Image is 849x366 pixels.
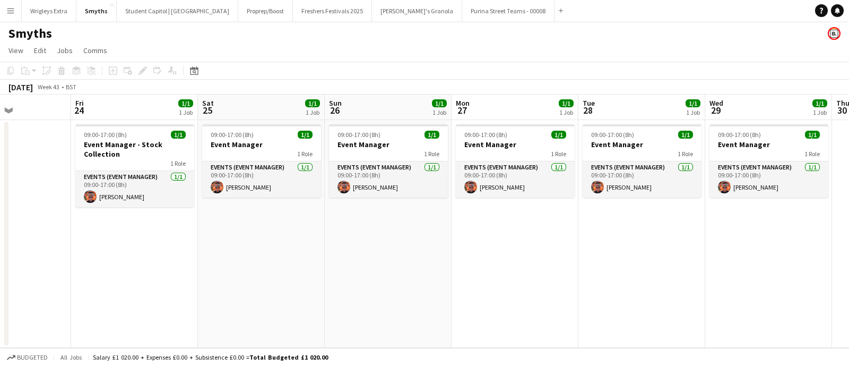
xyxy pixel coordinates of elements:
[53,44,77,57] a: Jobs
[93,353,328,361] div: Salary £1 020.00 + Expenses £0.00 + Subsistence £0.00 =
[22,1,76,21] button: Wrigleys Extra
[8,25,52,41] h1: Smyths
[30,44,50,57] a: Edit
[66,83,76,91] div: BST
[8,82,33,92] div: [DATE]
[828,27,841,40] app-user-avatar: Bounce Activations Ltd
[238,1,293,21] button: Proprep/Boost
[117,1,238,21] button: Student Capitol | [GEOGRAPHIC_DATA]
[249,353,328,361] span: Total Budgeted £1 020.00
[76,1,117,21] button: Smyths
[57,46,73,55] span: Jobs
[34,46,46,55] span: Edit
[372,1,462,21] button: [PERSON_NAME]'s Granola
[8,46,23,55] span: View
[17,354,48,361] span: Budgeted
[4,44,28,57] a: View
[293,1,372,21] button: Freshers Festivals 2025
[5,352,49,363] button: Budgeted
[35,83,62,91] span: Week 43
[462,1,555,21] button: Purina Street Teams - 00008
[79,44,111,57] a: Comms
[83,46,107,55] span: Comms
[58,353,84,361] span: All jobs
